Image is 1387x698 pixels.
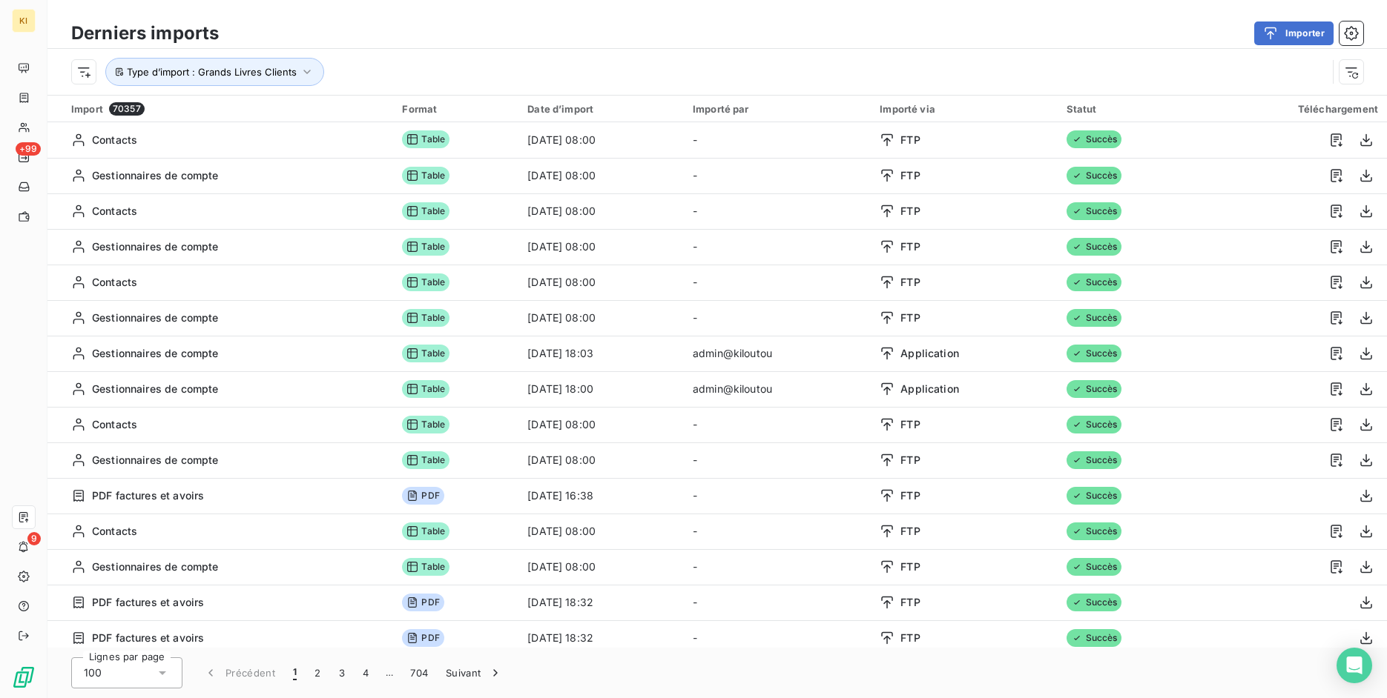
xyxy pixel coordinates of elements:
span: Succès [1067,629,1122,647]
td: - [684,300,871,336]
span: Table [402,309,449,327]
span: Gestionnaires de compte [92,346,218,361]
div: Open Intercom Messenger [1337,648,1372,683]
span: Contacts [92,417,137,432]
button: Suivant [437,657,512,688]
td: - [684,407,871,442]
span: Succès [1067,522,1122,540]
span: FTP [900,524,920,539]
span: Succès [1067,345,1122,362]
span: Contacts [92,275,137,290]
span: Gestionnaires de compte [92,310,218,325]
span: Table [402,522,449,540]
span: FTP [900,453,920,468]
img: Logo LeanPay [12,665,36,689]
span: Succès [1067,309,1122,327]
span: PDF factures et avoirs [92,595,204,610]
td: - [684,513,871,549]
span: Table [402,130,449,148]
span: Succès [1067,130,1122,148]
td: [DATE] 18:00 [518,371,684,407]
button: Type d’import : Grands Livres Clients [105,58,324,86]
span: Table [402,345,449,362]
span: Contacts [92,133,137,147]
td: - [684,229,871,265]
td: [DATE] 08:00 [518,158,684,193]
td: - [684,122,871,158]
td: [DATE] 08:00 [518,300,684,336]
td: - [684,549,871,585]
div: Importé par [693,103,862,115]
td: [DATE] 18:32 [518,585,684,620]
span: +99 [16,142,41,156]
span: FTP [900,168,920,183]
span: FTP [900,488,920,503]
div: Téléchargement [1208,103,1378,115]
td: [DATE] 08:00 [518,513,684,549]
span: Succès [1067,202,1122,220]
span: Gestionnaires de compte [92,559,218,574]
span: Gestionnaires de compte [92,239,218,254]
h3: Derniers imports [71,20,219,47]
span: Application [900,382,959,396]
span: Table [402,451,449,469]
td: admin@kiloutou [684,371,871,407]
span: FTP [900,275,920,290]
span: FTP [900,631,920,645]
button: 3 [330,657,354,688]
td: [DATE] 18:03 [518,336,684,371]
span: Succès [1067,167,1122,185]
td: - [684,265,871,300]
span: Succès [1067,487,1122,505]
td: [DATE] 08:00 [518,407,684,442]
span: 70357 [109,102,145,116]
td: [DATE] 08:00 [518,549,684,585]
span: Table [402,416,449,433]
span: Type d’import : Grands Livres Clients [127,66,297,78]
span: 9 [27,532,41,545]
span: FTP [900,133,920,147]
span: Succès [1067,416,1122,433]
button: 704 [401,657,437,688]
button: 4 [354,657,378,688]
button: Importer [1254,21,1334,45]
button: 2 [306,657,329,688]
span: Succès [1067,273,1122,291]
td: [DATE] 18:32 [518,620,684,656]
span: FTP [900,595,920,610]
div: Import [71,102,384,116]
span: Table [402,558,449,576]
div: Statut [1067,103,1190,115]
span: Succès [1067,558,1122,576]
td: [DATE] 08:00 [518,122,684,158]
td: - [684,442,871,478]
span: Table [402,167,449,185]
span: 1 [293,665,297,680]
span: FTP [900,559,920,574]
span: Gestionnaires de compte [92,382,218,396]
span: Table [402,273,449,291]
span: Succès [1067,380,1122,398]
td: [DATE] 16:38 [518,478,684,513]
span: Table [402,238,449,256]
span: … [378,661,401,685]
td: - [684,585,871,620]
td: [DATE] 08:00 [518,193,684,229]
div: Format [402,103,510,115]
span: FTP [900,417,920,432]
span: Succès [1067,238,1122,256]
td: - [684,478,871,513]
span: PDF [402,594,444,611]
span: FTP [900,204,920,219]
span: PDF [402,487,444,505]
span: Succès [1067,594,1122,611]
span: Gestionnaires de compte [92,168,218,183]
td: [DATE] 08:00 [518,229,684,265]
td: - [684,158,871,193]
button: Précédent [194,657,284,688]
span: Application [900,346,959,361]
span: FTP [900,310,920,325]
span: PDF factures et avoirs [92,488,204,503]
span: Gestionnaires de compte [92,453,218,468]
span: Succès [1067,451,1122,469]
